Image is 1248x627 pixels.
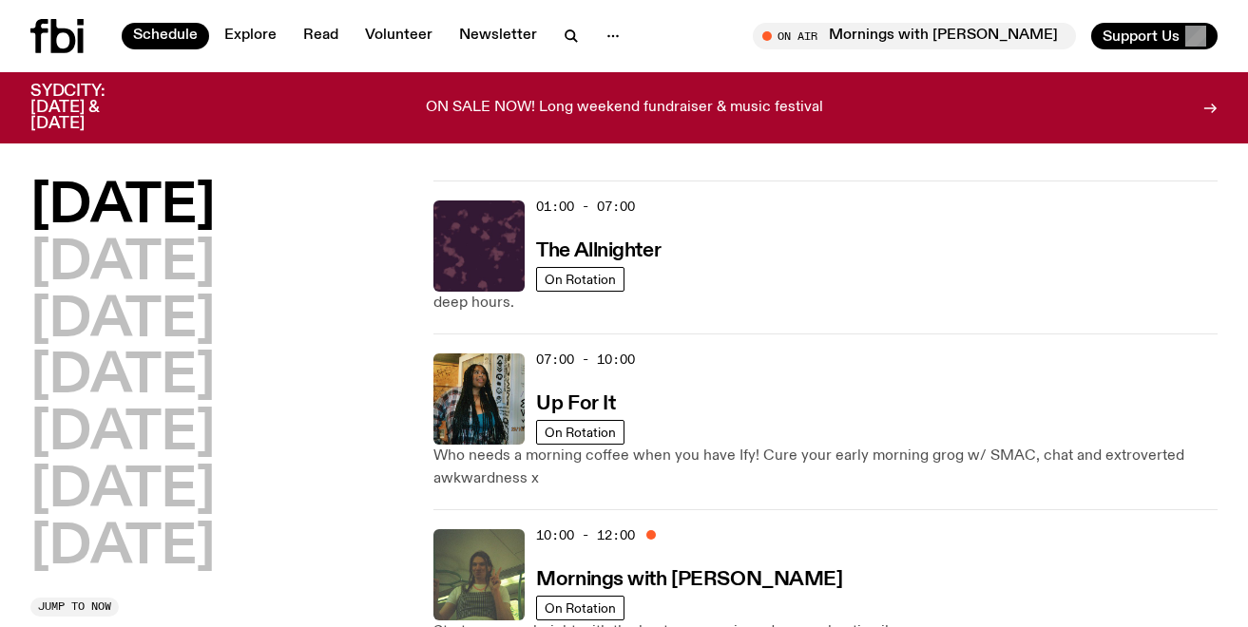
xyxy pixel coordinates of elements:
[30,237,215,291] button: [DATE]
[30,598,119,617] button: Jump to now
[536,394,615,414] h3: Up For It
[30,180,215,234] button: [DATE]
[536,596,624,620] a: On Rotation
[433,445,1218,490] p: Who needs a morning coffee when you have Ify! Cure your early morning grog w/ SMAC, chat and extr...
[545,272,616,286] span: On Rotation
[1103,28,1180,45] span: Support Us
[30,294,215,348] button: [DATE]
[536,198,635,216] span: 01:00 - 07:00
[38,601,111,612] span: Jump to now
[536,351,635,369] span: 07:00 - 10:00
[536,390,615,414] a: Up For It
[545,425,616,439] span: On Rotation
[30,84,152,132] h3: SYDCITY: [DATE] & [DATE]
[354,23,444,49] a: Volunteer
[536,526,635,544] span: 10:00 - 12:00
[122,23,209,49] a: Schedule
[536,420,624,445] a: On Rotation
[753,23,1076,49] button: On AirMornings with [PERSON_NAME] / booked and busy
[433,353,525,445] img: Ify - a Brown Skin girl with black braided twists, looking up to the side with her tongue stickin...
[30,351,215,404] button: [DATE]
[536,570,842,590] h3: Mornings with [PERSON_NAME]
[30,465,215,518] button: [DATE]
[536,237,661,261] a: The Allnighter
[433,292,1218,314] p: deep hours.
[536,566,842,590] a: Mornings with [PERSON_NAME]
[30,408,215,461] button: [DATE]
[536,267,624,292] a: On Rotation
[536,241,661,261] h3: The Allnighter
[433,529,525,620] img: Jim Kretschmer in a really cute outfit with cute braids, standing on a train holding up a peace s...
[545,600,616,615] span: On Rotation
[213,23,288,49] a: Explore
[426,100,823,117] p: ON SALE NOW! Long weekend fundraiser & music festival
[292,23,350,49] a: Read
[1091,23,1218,49] button: Support Us
[30,522,215,575] button: [DATE]
[448,23,548,49] a: Newsletter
